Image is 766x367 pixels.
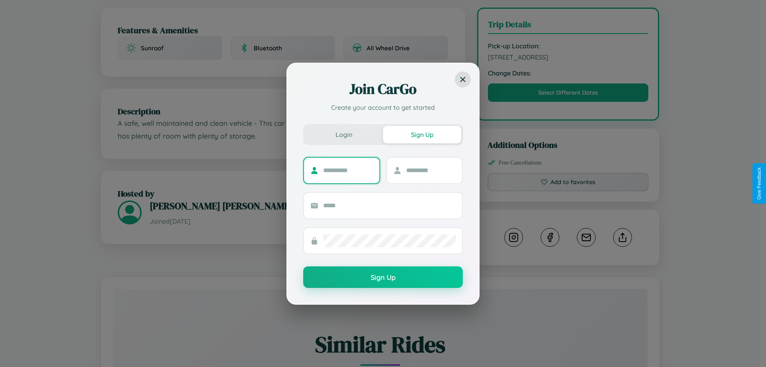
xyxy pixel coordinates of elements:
[303,103,463,112] p: Create your account to get started
[383,126,461,143] button: Sign Up
[303,266,463,288] button: Sign Up
[305,126,383,143] button: Login
[303,79,463,99] h2: Join CarGo
[756,167,762,200] div: Give Feedback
